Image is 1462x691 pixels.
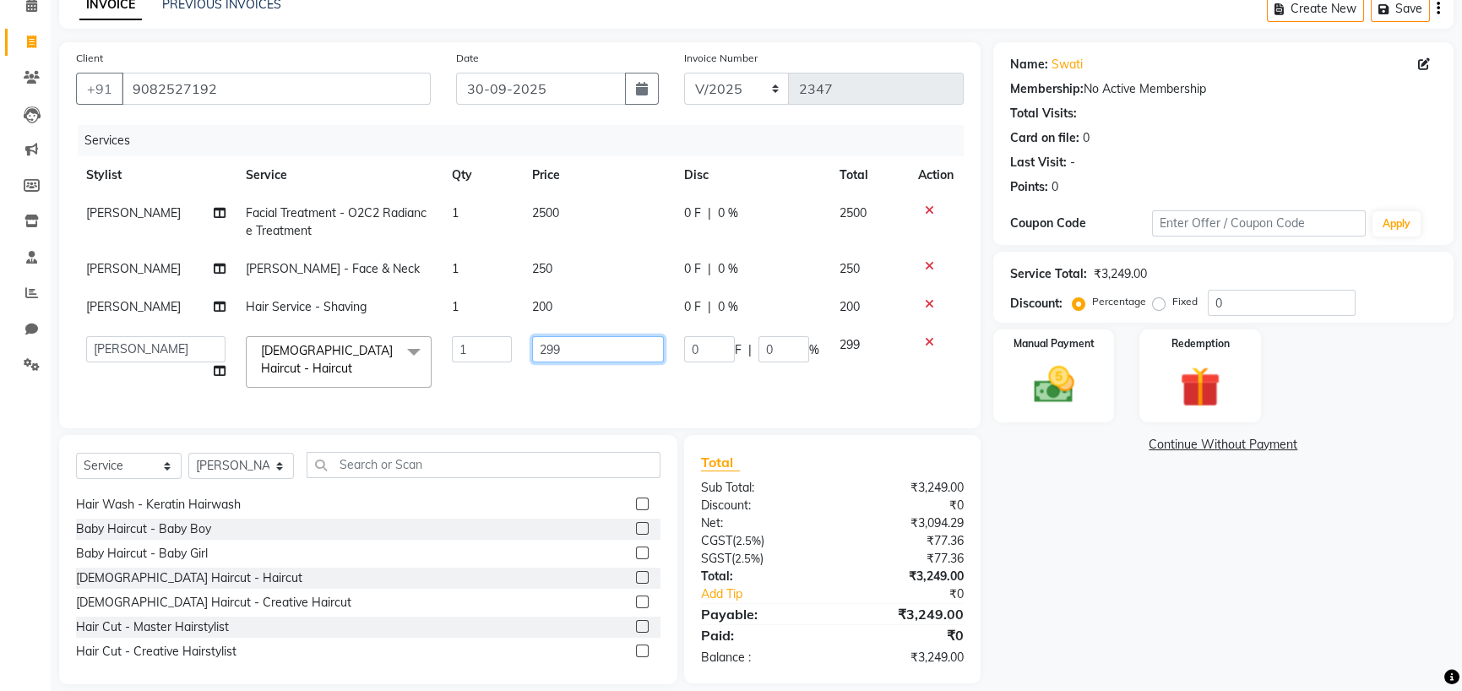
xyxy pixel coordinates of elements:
[832,604,976,624] div: ₹3,249.00
[832,625,976,645] div: ₹0
[1010,265,1087,283] div: Service Total:
[688,625,832,645] div: Paid:
[832,532,976,550] div: ₹77.36
[76,496,241,514] div: Hair Wash - Keratin Hairwash
[735,341,742,359] span: F
[78,125,976,156] div: Services
[735,552,760,565] span: 2.5%
[688,568,832,585] div: Total:
[442,156,522,194] th: Qty
[829,156,908,194] th: Total
[1010,178,1048,196] div: Points:
[684,260,701,278] span: 0 F
[809,341,819,359] span: %
[856,585,976,603] div: ₹0
[76,51,103,66] label: Client
[1010,295,1063,313] div: Discount:
[1083,129,1090,147] div: 0
[261,343,393,376] span: [DEMOGRAPHIC_DATA] Haircut - Haircut
[1010,56,1048,73] div: Name:
[1167,362,1233,412] img: _gift.svg
[86,299,181,314] span: [PERSON_NAME]
[708,260,711,278] span: |
[532,299,552,314] span: 200
[1092,294,1146,309] label: Percentage
[1152,210,1366,237] input: Enter Offer / Coupon Code
[688,479,832,497] div: Sub Total:
[76,594,351,612] div: [DEMOGRAPHIC_DATA] Haircut - Creative Haircut
[452,261,459,276] span: 1
[76,618,229,636] div: Hair Cut - Master Hairstylist
[688,532,832,550] div: ( )
[997,436,1450,454] a: Continue Without Payment
[832,514,976,532] div: ₹3,094.29
[1070,154,1075,171] div: -
[736,534,761,547] span: 2.5%
[832,550,976,568] div: ₹77.36
[701,454,740,471] span: Total
[76,156,236,194] th: Stylist
[688,514,832,532] div: Net:
[674,156,829,194] th: Disc
[1010,105,1077,122] div: Total Visits:
[832,479,976,497] div: ₹3,249.00
[1052,56,1083,73] a: Swati
[1171,336,1230,351] label: Redemption
[76,520,211,538] div: Baby Haircut - Baby Boy
[122,73,431,105] input: Search by Name/Mobile/Email/Code
[76,545,208,563] div: Baby Haircut - Baby Girl
[832,497,976,514] div: ₹0
[840,337,860,352] span: 299
[718,204,738,222] span: 0 %
[688,550,832,568] div: ( )
[76,73,123,105] button: +91
[246,261,420,276] span: [PERSON_NAME] - Face & Neck
[1010,129,1079,147] div: Card on file:
[1052,178,1058,196] div: 0
[1372,211,1421,237] button: Apply
[1010,80,1437,98] div: No Active Membership
[1010,215,1152,232] div: Coupon Code
[456,51,479,66] label: Date
[86,205,181,220] span: [PERSON_NAME]
[246,299,367,314] span: Hair Service - Shaving
[840,205,867,220] span: 2500
[840,299,860,314] span: 200
[236,156,442,194] th: Service
[522,156,674,194] th: Price
[708,298,711,316] span: |
[708,204,711,222] span: |
[1014,336,1095,351] label: Manual Payment
[701,551,731,566] span: SGST
[452,299,459,314] span: 1
[840,261,860,276] span: 250
[688,604,832,624] div: Payable:
[832,568,976,585] div: ₹3,249.00
[684,298,701,316] span: 0 F
[718,298,738,316] span: 0 %
[1021,362,1087,408] img: _cash.svg
[76,643,236,661] div: Hair Cut - Creative Hairstylist
[688,649,832,667] div: Balance :
[832,649,976,667] div: ₹3,249.00
[307,452,660,478] input: Search or Scan
[1010,154,1067,171] div: Last Visit:
[748,341,752,359] span: |
[1172,294,1198,309] label: Fixed
[718,260,738,278] span: 0 %
[688,497,832,514] div: Discount:
[532,261,552,276] span: 250
[684,51,758,66] label: Invoice Number
[684,204,701,222] span: 0 F
[908,156,964,194] th: Action
[1094,265,1147,283] div: ₹3,249.00
[1010,80,1084,98] div: Membership:
[452,205,459,220] span: 1
[701,533,732,548] span: CGST
[688,585,856,603] a: Add Tip
[76,569,302,587] div: [DEMOGRAPHIC_DATA] Haircut - Haircut
[352,361,360,376] a: x
[532,205,559,220] span: 2500
[86,261,181,276] span: [PERSON_NAME]
[246,205,427,238] span: Facial Treatment - O2C2 Radiance Treatment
